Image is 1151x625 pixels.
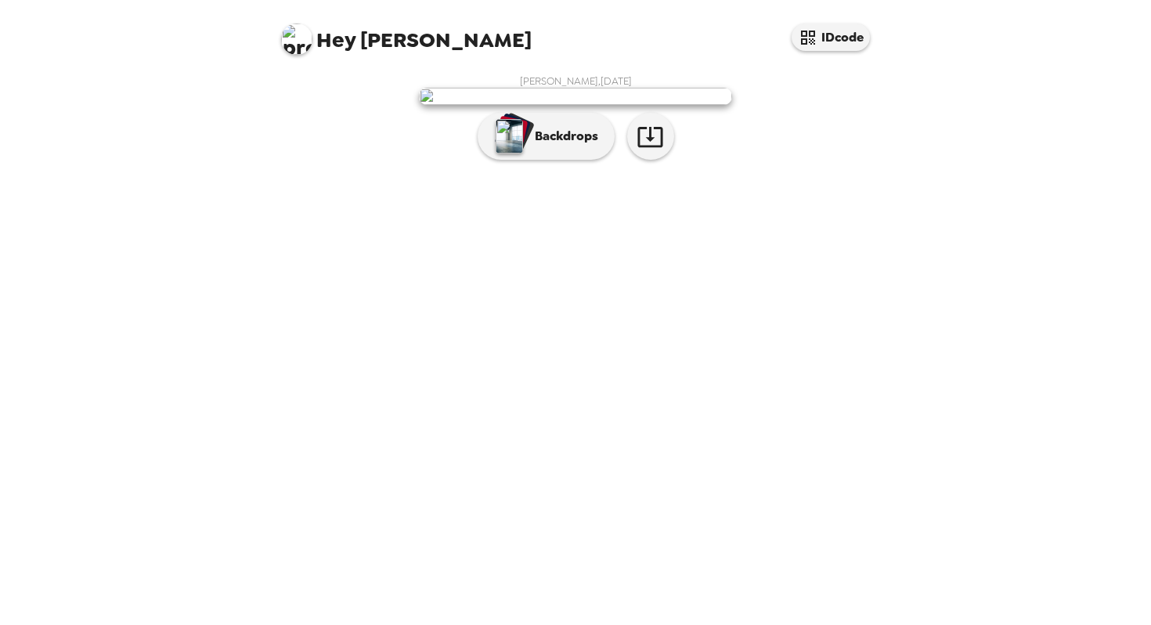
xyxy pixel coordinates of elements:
img: profile pic [281,23,312,55]
span: Hey [316,26,355,54]
span: [PERSON_NAME] [281,16,532,51]
button: IDcode [792,23,870,51]
img: user [419,88,732,105]
button: Backdrops [478,113,615,160]
p: Backdrops [527,127,598,146]
span: [PERSON_NAME] , [DATE] [520,74,632,88]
